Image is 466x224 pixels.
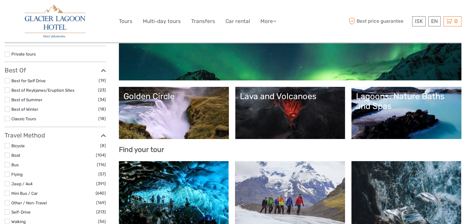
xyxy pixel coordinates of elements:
a: Private tours [11,52,36,56]
a: Jeep / 4x4 [11,181,32,186]
h3: Best Of [5,67,106,74]
div: EN [428,16,441,26]
a: Bicycle [11,143,25,148]
span: (18) [98,115,106,122]
a: Northern Lights in [GEOGRAPHIC_DATA] [123,33,457,76]
a: Transfers [191,17,215,26]
span: (19) [99,77,106,84]
a: Lava and Volcanoes [240,91,341,134]
h3: Travel Method [5,132,106,139]
span: 0 [453,18,459,24]
a: Boat [11,153,20,158]
a: Lagoons, Nature Baths and Spas [356,91,457,134]
a: Golden Circle [123,91,224,134]
a: Flying [11,172,23,177]
span: (104) [96,152,106,159]
a: Best for Self Drive [11,78,46,83]
span: (23) [98,87,106,94]
div: Lava and Volcanoes [240,91,341,101]
span: (640) [96,190,106,197]
span: (57) [98,171,106,178]
a: More [260,17,276,26]
span: Best price guarantee [347,16,411,26]
span: (213) [96,208,106,215]
a: Tours [119,17,132,26]
span: (8) [100,142,106,149]
div: Lagoons, Nature Baths and Spas [356,91,457,111]
a: Classic Tours [11,116,36,121]
a: Mini Bus / Car [11,191,38,196]
span: (18) [98,106,106,113]
a: Best of Winter [11,107,38,112]
a: Best of Reykjanes/Eruption Sites [11,88,74,93]
a: Walking [11,219,26,224]
a: Car rental [225,17,250,26]
div: Golden Circle [123,91,224,101]
span: (391) [96,180,106,187]
a: Best of Summer [11,97,42,102]
span: ISK [415,18,423,24]
span: (169) [96,199,106,206]
a: Multi-day tours [143,17,181,26]
a: Other / Non-Travel [11,200,47,205]
span: (34) [98,96,106,103]
img: 2790-86ba44ba-e5e5-4a53-8ab7-28051417b7bc_logo_big.jpg [25,5,85,38]
a: Self-Drive [11,210,31,214]
span: (116) [97,161,106,168]
a: Bus [11,162,19,167]
b: Find your tour [119,145,164,154]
